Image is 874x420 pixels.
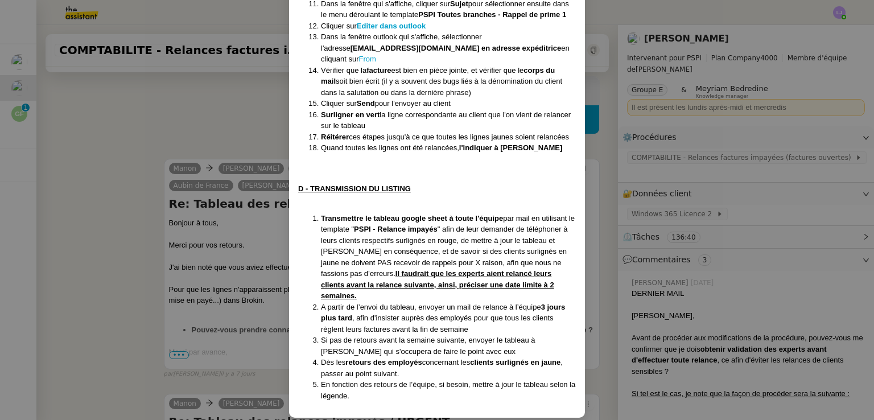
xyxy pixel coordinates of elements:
li: Dès les concernant les , passer au point suivant. [321,357,576,379]
li: Si pas de retours avant la semaine suivante, envoyer le tableau à [PERSON_NAME] qui s'occupera de... [321,335,576,357]
strong: clients surlignés en jaune [470,358,560,367]
li: Vérifier que la est bien en pièce jointe, et vérifier que le soit bien écrit (il y a souvent des ... [321,65,576,98]
strong: PSPI Toutes branches - Rappel de prime 1 [418,10,566,19]
strong: Send [357,99,375,108]
li: la ligne correspondante au client que l'on vient de relancer sur le tableau [321,109,576,131]
li: En fonction des retours de l’équipe, si besoin, mettre à jour le tableau selon la légende. [321,379,576,401]
strong: facture [366,66,391,75]
li: A partir de l’envoi du tableau, envoyer un mail de relance à l’équipe , afin d'insister auprès de... [321,302,576,335]
li: Quand toutes les lignes ont été relancées, [321,142,576,154]
strong: [EMAIL_ADDRESS][DOMAIN_NAME] en adresse expéditrice [351,44,562,52]
a: From [358,55,376,63]
u: D - TRANSMISSION DU LISTING [298,184,411,193]
strong: Surligner en vert [321,110,380,119]
strong: retours des employés [345,358,422,367]
li: par mail en utilisant le template " " afin de leur demander de téléphoner à leurs clients respect... [321,213,576,302]
strong: PSPI - Relance impayés [354,225,438,233]
li: Cliquer sur pour l'envoyer au client [321,98,576,109]
strong: Transmettre le tableau google sheet à toute l'équipe [321,214,503,223]
a: Editer dans outlook [357,22,426,30]
li: Cliquer sur [321,20,576,32]
li: ces étapes jusqu'à ce que toutes les lignes jaunes soient relancées [321,131,576,143]
u: Il faudrait que les experts aient relancé leurs clients avant la relance suivante, ainsi, précise... [321,269,554,300]
strong: Réitérer [321,133,349,141]
strong: l'indiquer à [PERSON_NAME] [459,143,563,152]
li: Dans la fenêtre outlook qui s'affiche, sélectionner l'adresse en cliquant sur [321,31,576,65]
